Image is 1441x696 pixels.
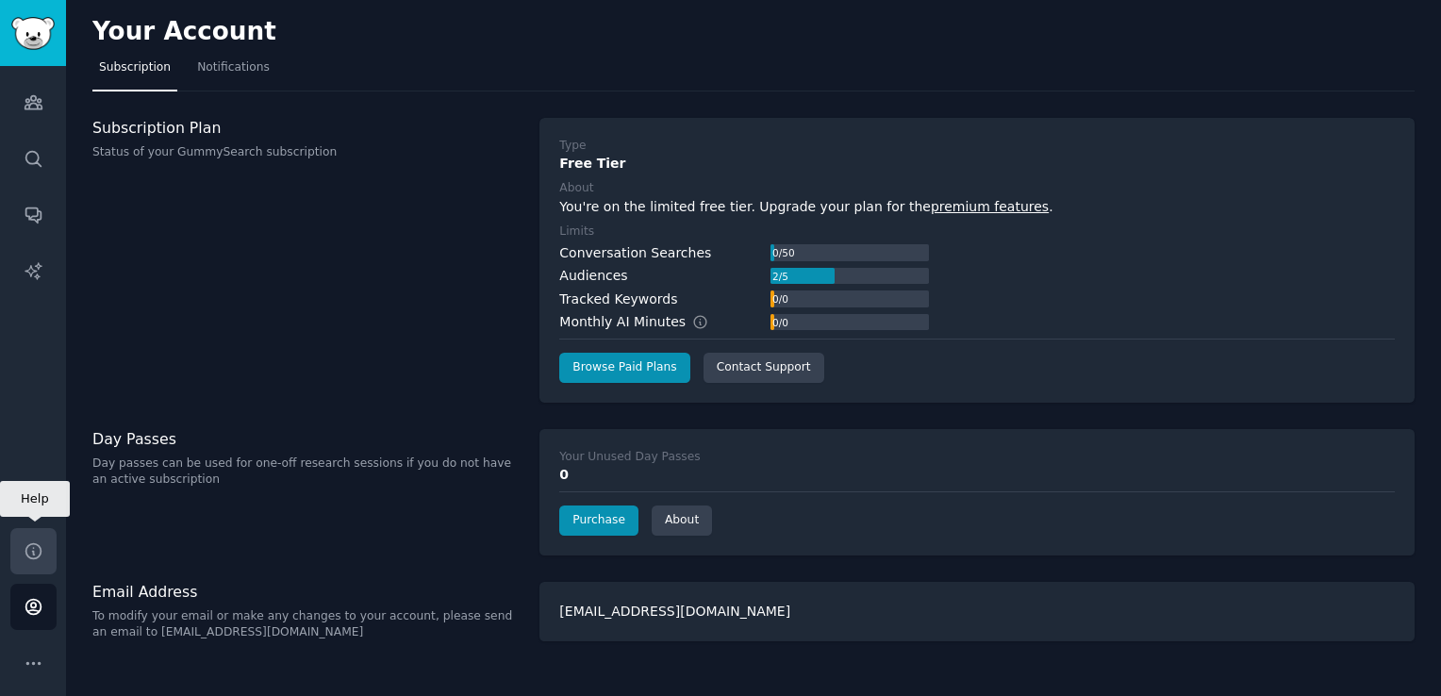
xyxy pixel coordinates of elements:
a: Notifications [190,53,276,91]
a: premium features [931,199,1049,214]
div: 2 / 5 [770,268,789,285]
img: GummySearch logo [11,17,55,50]
p: Status of your GummySearch subscription [92,144,520,161]
div: 0 / 0 [770,290,789,307]
div: You're on the limited free tier. Upgrade your plan for the . [559,197,1395,217]
div: Limits [559,224,594,240]
a: Browse Paid Plans [559,353,689,383]
span: Notifications [197,59,270,76]
div: Audiences [559,266,627,286]
p: To modify your email or make any changes to your account, please send an email to [EMAIL_ADDRESS]... [92,608,520,641]
a: Purchase [559,505,638,536]
div: 0 / 0 [770,314,789,331]
a: About [652,505,712,536]
a: Subscription [92,53,177,91]
a: Contact Support [704,353,824,383]
div: Conversation Searches [559,243,711,263]
div: Monthly AI Minutes [559,312,728,332]
div: 0 / 50 [770,244,796,261]
div: Your Unused Day Passes [559,449,700,466]
h3: Day Passes [92,429,520,449]
h2: Your Account [92,17,276,47]
h3: Email Address [92,582,520,602]
div: Tracked Keywords [559,290,677,309]
p: Day passes can be used for one-off research sessions if you do not have an active subscription [92,456,520,489]
div: Type [559,138,586,155]
div: Free Tier [559,154,1395,174]
span: Subscription [99,59,171,76]
div: About [559,180,593,197]
div: [EMAIL_ADDRESS][DOMAIN_NAME] [539,582,1415,641]
div: 0 [559,465,1395,485]
h3: Subscription Plan [92,118,520,138]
